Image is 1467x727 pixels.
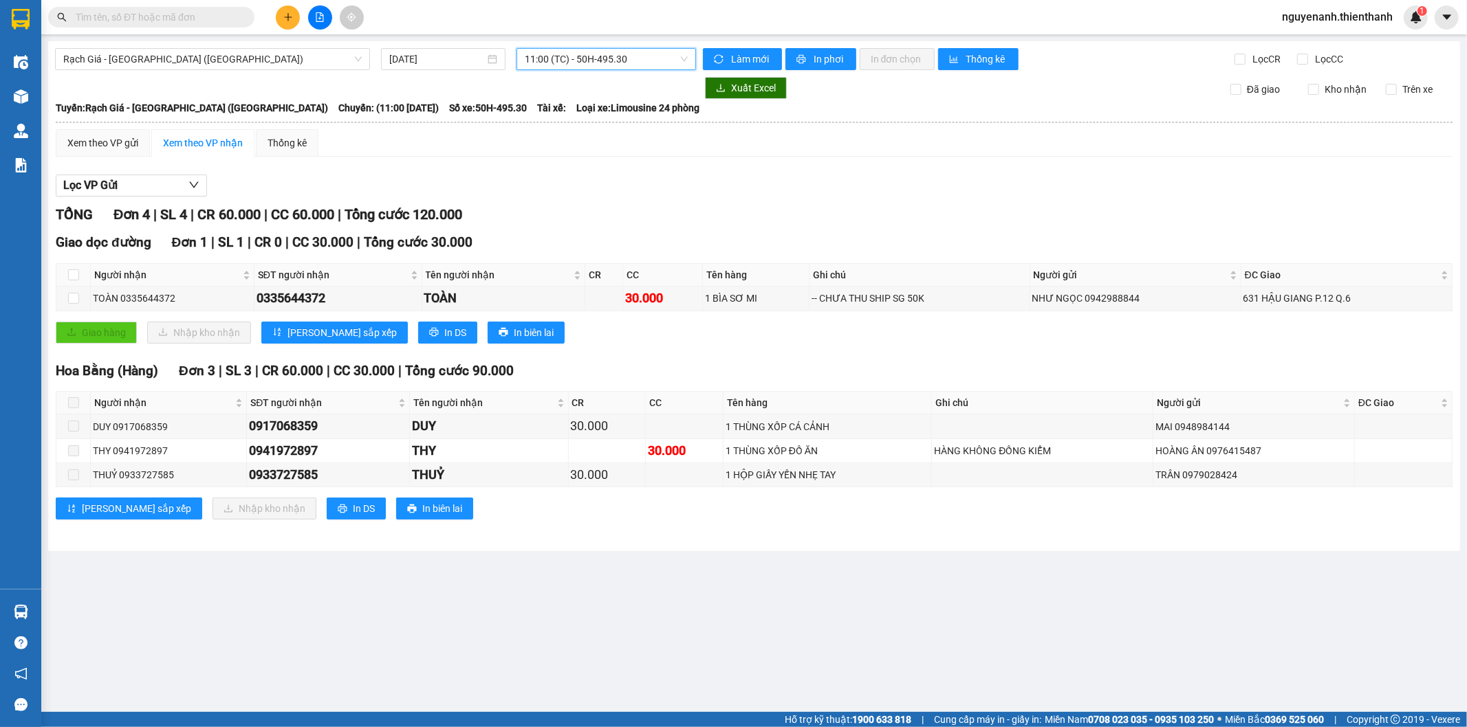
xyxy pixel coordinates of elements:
[287,325,397,340] span: [PERSON_NAME] sắp xếp
[56,497,202,519] button: sort-ascending[PERSON_NAME] sắp xếp
[14,636,28,649] span: question-circle
[338,206,341,223] span: |
[93,291,252,306] div: TOÀN 0335644372
[113,206,150,223] span: Đơn 4
[405,363,514,379] span: Tổng cước 90.000
[646,392,724,414] th: CC
[338,100,439,115] span: Chuyến: (11:00 [DATE])
[412,441,566,460] div: THY
[188,179,199,190] span: down
[1420,6,1424,16] span: 1
[1243,291,1450,306] div: 631 HẬU GIANG P.12 Q.6
[257,289,420,308] div: 0335644372
[396,497,473,519] button: printerIn biên lai
[412,465,566,484] div: THUỶ
[213,497,316,519] button: downloadNhập kho nhận
[283,12,293,22] span: plus
[1245,267,1438,282] span: ĐC Giao
[12,9,30,30] img: logo-vxr
[93,443,244,458] div: THY 0941972897
[410,414,569,438] td: DUY
[197,206,261,223] span: CR 60.000
[1155,443,1352,458] div: HOÀNG ÂN 0976415487
[315,12,325,22] span: file-add
[292,234,354,250] span: CC 30.000
[648,441,721,460] div: 30.000
[731,52,771,67] span: Làm mới
[14,55,28,69] img: warehouse-icon
[56,234,151,250] span: Giao dọc đường
[537,100,566,115] span: Tài xế:
[57,12,67,22] span: search
[163,135,243,150] div: Xem theo VP nhận
[809,264,1030,287] th: Ghi chú
[93,419,244,434] div: DUY 0917068359
[410,463,569,487] td: THUỶ
[56,363,158,379] span: Hoa Bằng (Hàng)
[410,439,569,463] td: THY
[248,234,251,250] span: |
[249,441,407,460] div: 0941972897
[1441,11,1453,23] span: caret-down
[785,48,856,70] button: printerIn phơi
[191,206,194,223] span: |
[714,54,726,65] span: sync
[525,49,687,69] span: 11:00 (TC) - 50H-495.30
[860,48,935,70] button: In đơn chọn
[247,463,410,487] td: 0933727585
[327,363,330,379] span: |
[398,363,402,379] span: |
[569,392,646,414] th: CR
[14,89,28,104] img: warehouse-icon
[623,264,703,287] th: CC
[1334,712,1336,727] span: |
[422,287,586,311] td: TOÀN
[1034,267,1227,282] span: Người gửi
[353,501,375,516] span: In DS
[258,267,408,282] span: SĐT người nhận
[357,234,360,250] span: |
[1225,712,1324,727] span: Miền Bắc
[1310,52,1346,67] span: Lọc CC
[426,267,572,282] span: Tên người nhận
[418,322,477,344] button: printerIn DS
[934,712,1041,727] span: Cung cấp máy in - giấy in:
[1032,291,1239,306] div: NHƯ NGỌC 0942988844
[922,712,924,727] span: |
[261,322,408,344] button: sort-ascending[PERSON_NAME] sắp xếp
[334,363,395,379] span: CC 30.000
[327,497,386,519] button: printerIn DS
[731,80,776,96] span: Xuất Excel
[1435,5,1459,30] button: caret-down
[1358,395,1438,410] span: ĐC Giao
[285,234,289,250] span: |
[1410,11,1422,23] img: icon-new-feature
[1155,467,1352,482] div: TRÂN 0979028424
[724,392,933,414] th: Tên hàng
[796,54,808,65] span: printer
[347,12,356,22] span: aim
[276,5,300,30] button: plus
[514,325,554,340] span: In biên lai
[407,504,417,515] span: printer
[247,439,410,463] td: 0941972897
[249,465,407,484] div: 0933727585
[1417,6,1427,16] sup: 1
[338,504,347,515] span: printer
[308,5,332,30] button: file-add
[424,289,583,308] div: TOÀN
[345,206,462,223] span: Tổng cước 120.000
[218,234,244,250] span: SL 1
[1248,52,1283,67] span: Lọc CR
[160,206,187,223] span: SL 4
[56,102,328,113] b: Tuyến: Rạch Giá - [GEOGRAPHIC_DATA] ([GEOGRAPHIC_DATA])
[219,363,222,379] span: |
[412,416,566,436] div: DUY
[172,234,208,250] span: Đơn 1
[82,501,191,516] span: [PERSON_NAME] sắp xếp
[812,291,1027,306] div: -- CHƯA THU SHIP SG 50K
[1319,82,1372,97] span: Kho nhận
[488,322,565,344] button: printerIn biên lai
[56,322,137,344] button: uploadGiao hàng
[726,467,930,482] div: 1 HỘP GIẤY YẾN NHẸ TAY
